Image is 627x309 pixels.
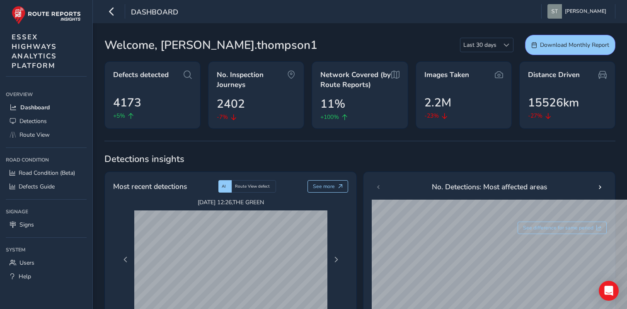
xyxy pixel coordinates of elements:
[6,114,87,128] a: Detections
[518,222,607,234] button: See difference for same period
[565,4,606,19] span: [PERSON_NAME]
[19,259,34,267] span: Users
[330,254,342,266] button: Next Page
[6,180,87,193] a: Defects Guide
[6,205,87,218] div: Signage
[6,270,87,283] a: Help
[19,183,55,191] span: Defects Guide
[460,38,499,52] span: Last 30 days
[523,225,593,231] span: See difference for same period
[12,32,57,70] span: ESSEX HIGHWAYS ANALYTICS PLATFORM
[113,111,125,120] span: +5%
[131,7,178,19] span: Dashboard
[6,88,87,101] div: Overview
[19,221,34,229] span: Signs
[6,218,87,232] a: Signs
[113,181,187,192] span: Most recent detections
[432,181,547,192] span: No. Detections: Most affected areas
[19,273,31,280] span: Help
[313,183,335,190] span: See more
[19,131,50,139] span: Route View
[528,111,542,120] span: -27%
[104,36,317,54] span: Welcome, [PERSON_NAME].thompson1
[217,113,228,121] span: -7%
[540,41,609,49] span: Download Monthly Report
[222,183,226,189] span: AI
[320,95,345,113] span: 11%
[12,6,81,24] img: rr logo
[235,183,270,189] span: Route View defect
[424,94,451,111] span: 2.2M
[6,244,87,256] div: System
[217,70,287,89] span: No. Inspection Journeys
[547,4,609,19] button: [PERSON_NAME]
[6,128,87,142] a: Route View
[320,70,391,89] span: Network Covered (by Route Reports)
[528,70,580,80] span: Distance Driven
[19,117,47,125] span: Detections
[134,198,327,206] span: [DATE] 12:26 , THE GREEN
[113,94,141,111] span: 4173
[6,154,87,166] div: Road Condition
[424,70,469,80] span: Images Taken
[218,180,232,193] div: AI
[320,113,339,121] span: +100%
[6,101,87,114] a: Dashboard
[547,4,562,19] img: diamond-layout
[120,254,131,266] button: Previous Page
[525,35,615,55] button: Download Monthly Report
[6,166,87,180] a: Road Condition (Beta)
[113,70,169,80] span: Defects detected
[528,94,579,111] span: 15526km
[6,256,87,270] a: Users
[20,104,50,111] span: Dashboard
[307,180,349,193] button: See more
[19,169,75,177] span: Road Condition (Beta)
[599,281,619,301] div: Open Intercom Messenger
[232,180,276,193] div: Route View defect
[424,111,439,120] span: -23%
[217,95,245,113] span: 2402
[104,153,615,165] span: Detections insights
